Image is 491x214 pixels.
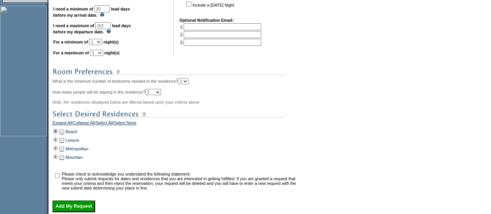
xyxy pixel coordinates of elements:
[53,7,130,17] b: lead days before my arrival date.
[53,40,88,44] b: For a minimum of
[106,29,111,33] img: questionMark_lightBlue.gif
[52,120,299,127] div: | | |
[52,67,285,77] img: subTtlRoomPreferences.gif
[66,129,77,134] a: Beach
[66,146,88,151] a: Metropolitan
[53,23,94,28] b: I need a maximum of
[52,100,200,104] span: Note: the residences displayed below are filtered based upon your criteria above
[66,138,79,143] a: Leisure
[53,23,131,34] b: lead days before my departure date.
[53,7,93,11] b: I need a minimum of
[100,12,104,17] img: questionMark_lightBlue.gif
[180,39,261,46] td: 3.
[53,50,89,55] b: For a maximum of
[96,120,113,127] a: Select All
[180,31,261,38] td: 2.
[52,200,95,212] input: Add My Request
[180,23,261,30] td: 1.
[104,50,120,55] b: night(s)
[73,120,95,127] a: Collapse All
[103,40,118,44] b: night(s)
[52,120,72,127] a: Expand All
[114,120,136,127] a: Select None
[62,172,298,190] td: Please check to acknowledge you understand the following statement: Please only submit requests f...
[179,18,234,23] b: Optional Notification Email:
[66,155,83,160] a: Mountain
